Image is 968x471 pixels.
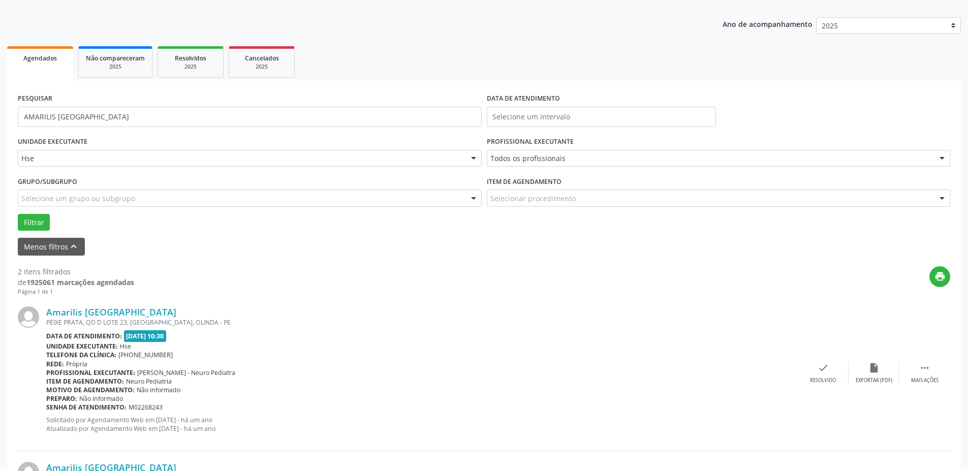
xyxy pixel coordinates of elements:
img: img [18,306,39,328]
i:  [919,362,930,373]
div: 2 itens filtrados [18,266,134,277]
a: Amarilis [GEOGRAPHIC_DATA] [46,306,176,318]
b: Telefone da clínica: [46,351,116,359]
b: Preparo: [46,394,77,403]
b: Senha de atendimento: [46,403,127,412]
b: Unidade executante: [46,342,118,351]
input: Nome, código do beneficiário ou CPF [18,107,482,127]
label: Item de agendamento [487,174,561,190]
label: DATA DE ATENDIMENTO [487,91,560,107]
div: 2025 [165,63,216,71]
i: keyboard_arrow_up [68,241,79,252]
b: Profissional executante: [46,368,135,377]
p: Ano de acompanhamento [723,17,813,30]
div: PEIXE PRATA, QD D LOTE 23, [GEOGRAPHIC_DATA], OLINDA - PE [46,318,798,327]
b: Data de atendimento: [46,332,122,340]
p: Solicitado por Agendamento Web em [DATE] - há um ano Atualizado por Agendamento Web em [DATE] - h... [46,416,798,433]
span: Hse [21,153,461,164]
div: Resolvido [810,377,836,384]
button: print [929,266,950,287]
div: Exportar (PDF) [856,377,892,384]
span: Todos os profissionais [490,153,930,164]
span: [PERSON_NAME] - Neuro Pediatra [137,368,235,377]
label: PROFISSIONAL EXECUTANTE [487,134,574,150]
span: Selecione um grupo ou subgrupo [21,193,135,204]
div: 2025 [236,63,287,71]
i: insert_drive_file [868,362,880,373]
span: Própria [66,360,87,368]
button: Filtrar [18,214,50,231]
input: Selecione um intervalo [487,107,716,127]
span: Cancelados [245,54,279,62]
span: M02268243 [129,403,163,412]
span: Neuro Pediatria [126,377,172,386]
span: [PHONE_NUMBER] [118,351,173,359]
i: print [934,271,946,282]
label: PESQUISAR [18,91,52,107]
b: Item de agendamento: [46,377,124,386]
b: Rede: [46,360,64,368]
span: Não informado [79,394,123,403]
span: Hse [120,342,131,351]
span: Resolvidos [175,54,206,62]
span: Agendados [23,54,57,62]
div: Mais ações [911,377,939,384]
span: Selecionar procedimento [490,193,576,204]
div: Página 1 de 1 [18,288,134,296]
b: Motivo de agendamento: [46,386,135,394]
label: Grupo/Subgrupo [18,174,77,190]
span: Não compareceram [86,54,145,62]
div: 2025 [86,63,145,71]
div: de [18,277,134,288]
i: check [818,362,829,373]
span: Não informado [137,386,180,394]
strong: 1925061 marcações agendadas [26,277,134,287]
button: Menos filtroskeyboard_arrow_up [18,238,85,256]
span: [DATE] 10:30 [124,330,167,342]
label: UNIDADE EXECUTANTE [18,134,87,150]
